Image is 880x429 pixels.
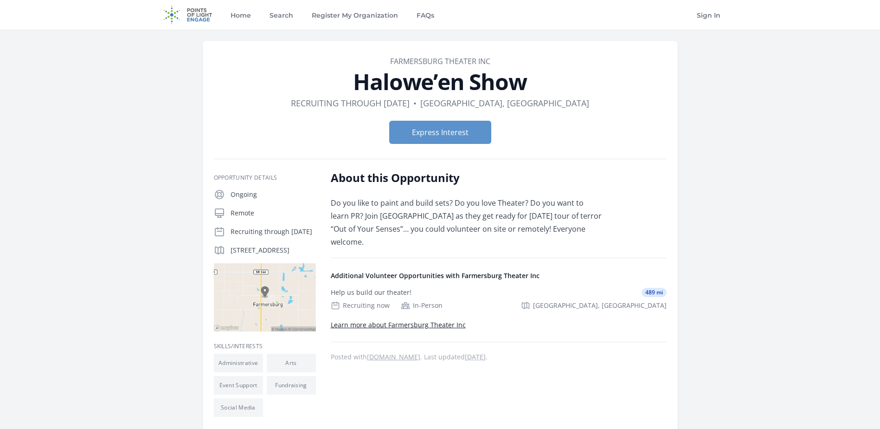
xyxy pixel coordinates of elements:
h1: Halowe’en Show [214,71,667,93]
li: Social Media [214,398,263,417]
a: Learn more about Farmersburg Theater Inc [331,320,466,329]
span: [GEOGRAPHIC_DATA], [GEOGRAPHIC_DATA] [533,301,667,310]
a: Help us build our theater! 489 mi Recruiting now In-Person [GEOGRAPHIC_DATA], [GEOGRAPHIC_DATA] [327,280,670,318]
p: [STREET_ADDRESS] [231,246,316,255]
dd: [GEOGRAPHIC_DATA], [GEOGRAPHIC_DATA] [420,97,589,110]
button: Express Interest [389,121,491,144]
div: Recruiting now [331,301,390,310]
li: Fundraising [267,376,316,395]
p: Ongoing [231,190,316,199]
span: 489 mi [642,288,667,297]
li: Event Support [214,376,263,395]
abbr: Sat, Aug 30, 2025 4:57 PM [465,352,486,361]
p: Remote [231,208,316,218]
h2: About this Opportunity [331,170,602,185]
div: Help us build our theater! [331,288,411,297]
li: Arts [267,354,316,372]
a: [DOMAIN_NAME] [367,352,420,361]
h3: Skills/Interests [214,343,316,350]
p: Do you like to paint and build sets? Do you love Theater? Do you want to learn PR? Join [GEOGRAPH... [331,196,602,248]
h3: Opportunity Details [214,174,316,182]
h4: Additional Volunteer Opportunities with Farmersburg Theater Inc [331,271,667,280]
li: Administrative [214,354,263,372]
a: Farmersburg Theater Inc [390,56,490,66]
div: In-Person [401,301,443,310]
img: Map [214,263,316,331]
dd: Recruiting through [DATE] [291,97,410,110]
p: Posted with . Last updated . [331,353,667,361]
p: Recruiting through [DATE] [231,227,316,236]
div: • [413,97,417,110]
